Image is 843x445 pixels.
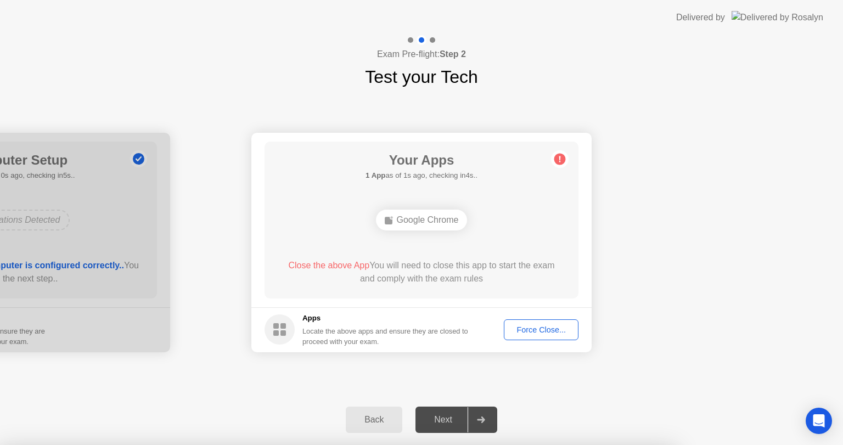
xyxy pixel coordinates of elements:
[676,11,725,24] div: Delivered by
[366,150,477,170] h1: Your Apps
[366,170,477,181] h5: as of 1s ago, checking in4s..
[806,408,832,434] div: Open Intercom Messenger
[302,313,469,324] h5: Apps
[302,326,469,347] div: Locate the above apps and ensure they are closed to proceed with your exam.
[419,415,468,425] div: Next
[280,259,563,285] div: You will need to close this app to start the exam and comply with the exam rules
[366,171,385,179] b: 1 App
[349,415,399,425] div: Back
[508,325,575,334] div: Force Close...
[288,261,369,270] span: Close the above App
[377,48,466,61] h4: Exam Pre-flight:
[376,210,468,230] div: Google Chrome
[365,64,478,90] h1: Test your Tech
[732,11,823,24] img: Delivered by Rosalyn
[440,49,466,59] b: Step 2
